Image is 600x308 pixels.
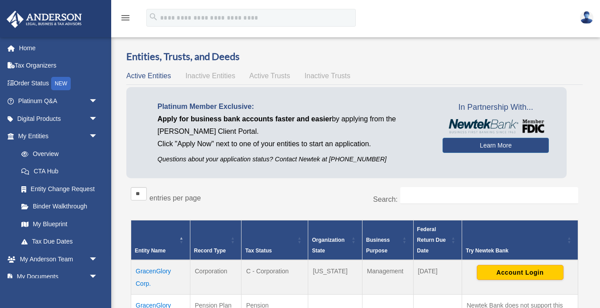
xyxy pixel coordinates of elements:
[6,74,111,92] a: Order StatusNEW
[157,100,429,113] p: Platinum Member Exclusive:
[466,245,564,256] div: Try Newtek Bank
[12,215,107,233] a: My Blueprint
[12,198,107,216] a: Binder Walkthrough
[362,220,413,260] th: Business Purpose: Activate to sort
[157,154,429,165] p: Questions about your application status? Contact Newtek at [PHONE_NUMBER]
[6,128,107,145] a: My Entitiesarrow_drop_down
[135,248,165,254] span: Entity Name
[120,16,131,23] a: menu
[89,128,107,146] span: arrow_drop_down
[245,248,272,254] span: Tax Status
[131,260,190,295] td: GracenGlory Corp.
[312,237,344,254] span: Organization State
[308,220,362,260] th: Organization State: Activate to sort
[131,220,190,260] th: Entity Name: Activate to invert sorting
[12,145,102,163] a: Overview
[6,92,111,110] a: Platinum Q&Aarrow_drop_down
[185,72,235,80] span: Inactive Entities
[89,250,107,268] span: arrow_drop_down
[373,196,398,203] label: Search:
[308,260,362,295] td: [US_STATE]
[242,260,308,295] td: C - Corporation
[6,39,111,57] a: Home
[413,260,462,295] td: [DATE]
[4,11,85,28] img: Anderson Advisors Platinum Portal
[194,248,226,254] span: Record Type
[447,119,544,133] img: NewtekBankLogoSM.png
[149,12,158,22] i: search
[6,250,111,268] a: My Anderson Teamarrow_drop_down
[250,72,290,80] span: Active Trusts
[126,72,171,80] span: Active Entities
[149,194,201,202] label: entries per page
[157,115,332,123] span: Apply for business bank accounts faster and easier
[12,180,107,198] a: Entity Change Request
[362,260,413,295] td: Management
[120,12,131,23] i: menu
[413,220,462,260] th: Federal Return Due Date: Activate to sort
[417,226,446,254] span: Federal Return Due Date
[157,138,429,150] p: Click "Apply Now" next to one of your entities to start an application.
[89,268,107,286] span: arrow_drop_down
[51,77,71,90] div: NEW
[305,72,350,80] span: Inactive Trusts
[12,233,107,251] a: Tax Due Dates
[89,92,107,111] span: arrow_drop_down
[580,11,593,24] img: User Pic
[366,237,390,254] span: Business Purpose
[190,260,241,295] td: Corporation
[477,268,564,276] a: Account Login
[443,100,549,115] span: In Partnership With...
[126,50,583,64] h3: Entities, Trusts, and Deeds
[443,138,549,153] a: Learn More
[6,57,111,75] a: Tax Organizers
[6,110,111,128] a: Digital Productsarrow_drop_down
[190,220,241,260] th: Record Type: Activate to sort
[462,220,578,260] th: Try Newtek Bank : Activate to sort
[242,220,308,260] th: Tax Status: Activate to sort
[477,265,564,280] button: Account Login
[12,163,107,180] a: CTA Hub
[89,110,107,128] span: arrow_drop_down
[6,268,111,286] a: My Documentsarrow_drop_down
[157,113,429,138] p: by applying from the [PERSON_NAME] Client Portal.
